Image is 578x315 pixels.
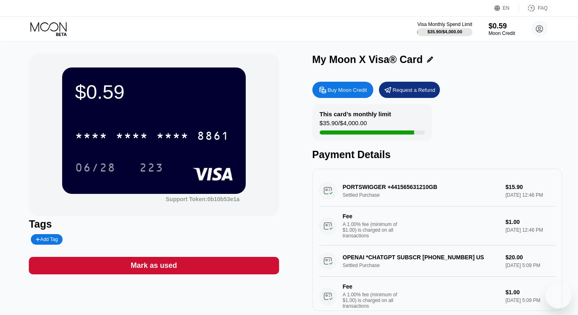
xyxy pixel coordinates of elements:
[166,196,240,202] div: Support Token: 0b10b53e1a
[166,196,240,202] div: Support Token:0b10b53e1a
[69,157,122,178] div: 06/28
[29,218,279,230] div: Tags
[139,162,164,175] div: 223
[379,82,440,98] div: Request a Refund
[343,292,404,309] div: A 1.00% fee (minimum of $1.00) is charged on all transactions
[506,227,556,233] div: [DATE] 12:46 PM
[36,237,58,242] div: Add Tag
[31,234,63,245] div: Add Tag
[489,30,515,36] div: Moon Credit
[489,22,515,30] div: $0.59
[312,149,562,161] div: Payment Details
[320,111,391,117] div: This card’s monthly limit
[328,87,367,93] div: Buy Moon Credit
[319,206,556,245] div: FeeA 1.00% fee (minimum of $1.00) is charged on all transactions$1.00[DATE] 12:46 PM
[393,87,435,93] div: Request a Refund
[506,289,556,295] div: $1.00
[546,282,572,308] iframe: Button to launch messaging window
[197,130,229,143] div: 8861
[75,162,116,175] div: 06/28
[519,4,548,12] div: FAQ
[506,298,556,303] div: [DATE] 5:09 PM
[417,22,472,36] div: Visa Monthly Spend Limit$35.90/$4,000.00
[29,257,279,274] div: Mark as used
[320,119,367,130] div: $35.90 / $4,000.00
[343,213,400,219] div: Fee
[133,157,170,178] div: 223
[538,5,548,11] div: FAQ
[417,22,472,27] div: Visa Monthly Spend Limit
[503,5,510,11] div: EN
[75,80,233,103] div: $0.59
[312,54,423,65] div: My Moon X Visa® Card
[343,283,400,290] div: Fee
[343,222,404,239] div: A 1.00% fee (minimum of $1.00) is charged on all transactions
[506,219,556,225] div: $1.00
[489,22,515,36] div: $0.59Moon Credit
[427,29,462,34] div: $35.90 / $4,000.00
[312,82,373,98] div: Buy Moon Credit
[131,261,177,270] div: Mark as used
[494,4,519,12] div: EN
